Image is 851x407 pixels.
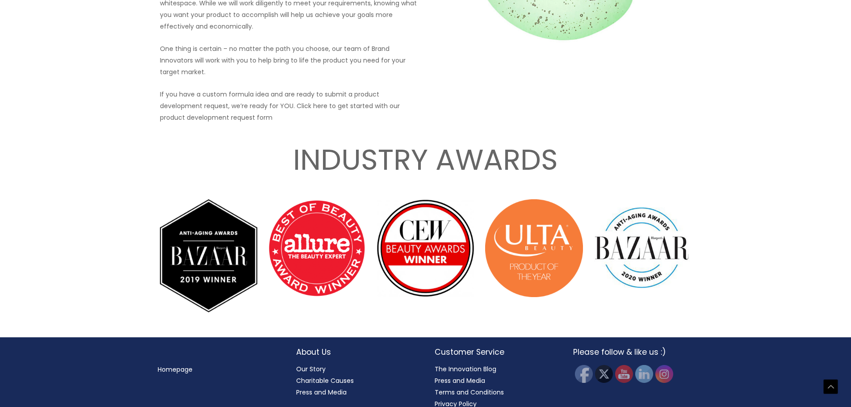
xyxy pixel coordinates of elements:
img: Facebook [575,365,593,383]
a: Charitable Causes [296,376,354,385]
a: The Innovation Blog [435,365,496,373]
a: Press and Media [296,388,347,397]
img: Best Of Beauty Allure Award Winner Seal Image [268,199,366,297]
img: Twitter [595,365,613,383]
p: If you have a custom formula idea and are ready to submit a product development request, we’re re... [160,88,420,123]
h2: Customer Service [435,346,555,358]
img: Anti-aging Awards Bazaar 2020 Winner Seal Image [594,199,692,297]
a: Terms and Conditions [435,388,504,397]
img: CEW Beauty Awards Winner Seal Image [377,199,474,297]
nav: About Us [296,363,417,398]
nav: Menu [158,364,278,375]
img: Ulta Beauty Product Of The Year Award Seal Image [485,199,583,297]
h2: INDUSTRY AWARDS [158,141,694,179]
a: Press and Media [435,376,485,385]
a: Our Story [296,365,326,373]
img: Anti-aging Awards Bazaar 2019 Winner Seal Image [160,199,258,312]
h2: Please follow & like us :) [573,346,694,358]
p: One thing is certain – no matter the path you choose, our team of Brand Innovators will work with... [160,43,420,78]
a: Homepage [158,365,193,374]
h2: About Us [296,346,417,358]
